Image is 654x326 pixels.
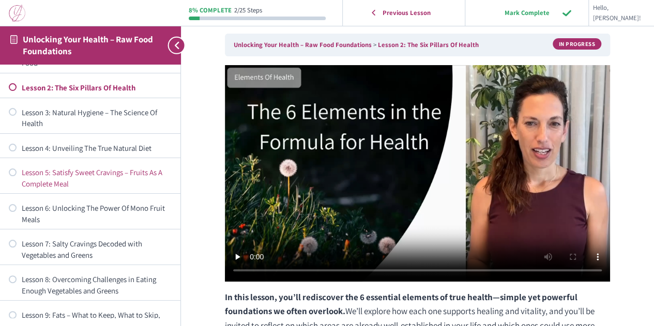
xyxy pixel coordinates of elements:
div: Not started [9,240,17,247]
div: Lesson 6: Unlocking The Power Of Mono Fruit Meals [22,203,172,225]
a: Previous Lesson [345,2,463,23]
div: Not started [9,83,17,91]
a: Not started Lesson 5: Satisfy Sweet Cravings – Fruits As A Complete Meal [9,167,172,189]
div: 2/25 Steps [234,7,262,14]
a: Not started Lesson 6: Unlocking The Power Of Mono Fruit Meals [9,203,172,225]
input: Mark Complete [477,2,577,23]
div: Not started [9,108,17,116]
div: In Progress [553,38,602,50]
a: Lesson 2: The Six Pillars Of Health [378,40,479,49]
a: Not started Lesson 8: Overcoming Challenges in Eating Enough Vegetables and Greens [9,274,172,296]
div: Not started [9,275,17,283]
div: Not started [9,168,17,176]
div: Lesson 5: Satisfy Sweet Cravings – Fruits As A Complete Meal [22,167,172,189]
span: Hello, [PERSON_NAME]! [593,3,641,24]
span: Previous Lesson [376,9,437,17]
strong: In this lesson, you’ll rediscover the 6 essential elements of true health—simple yet powerful fou... [225,291,577,317]
div: Not started [9,204,17,212]
button: Toggle sidebar navigation [162,26,181,65]
a: Unlocking Your Health – Raw Food Foundations [234,40,372,49]
div: Not started [9,311,17,319]
a: Unlocking Your Health – Raw Food Foundations [23,34,153,57]
a: Not started Lesson 7: Salty Cravings Decoded with Vegetables and Greens [9,238,172,260]
div: Lesson 8: Overcoming Challenges in Eating Enough Vegetables and Greens [22,274,172,296]
div: Lesson 7: Salty Cravings Decoded with Vegetables and Greens [22,238,172,260]
nav: Breadcrumbs [225,34,610,56]
div: Lesson 4: Unveiling The True Natural Diet [22,143,172,153]
a: Not started Lesson 2: The Six Pillars Of Health [9,82,172,93]
a: Not started Lesson 4: Unveiling The True Natural Diet [9,143,172,153]
div: Lesson 2: The Six Pillars Of Health [22,82,172,93]
div: 8% Complete [189,7,232,14]
a: Not started Lesson 3: Natural Hygiene – The Science Of Health [9,107,172,129]
div: Lesson 3: Natural Hygiene – The Science Of Health [22,107,172,129]
div: Not started [9,144,17,151]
